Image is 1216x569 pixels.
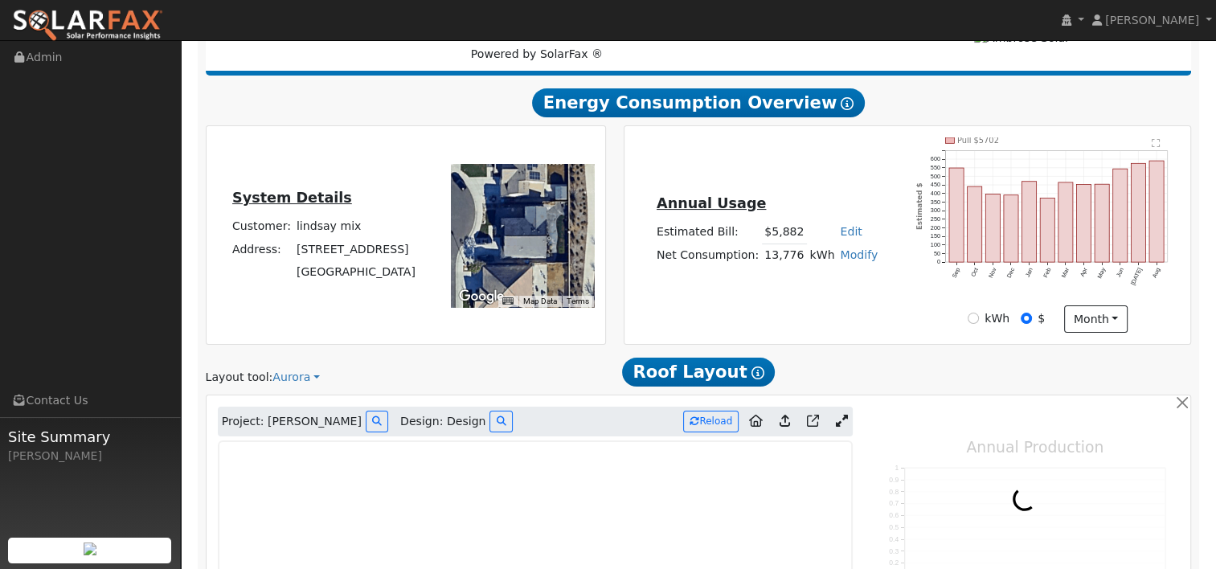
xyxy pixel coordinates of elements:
[567,297,589,305] a: Terms (opens in new tab)
[800,409,825,435] a: Open in Aurora
[293,215,418,238] td: lindsay mix
[293,238,418,260] td: [STREET_ADDRESS]
[1040,198,1054,262] rect: onclick=""
[969,267,980,278] text: Oct
[1152,138,1161,148] text: 
[807,244,837,267] td: kWh
[930,190,940,197] text: 400
[957,136,999,145] text: Pull $5702
[930,207,940,215] text: 300
[8,426,172,448] span: Site Summary
[1079,266,1089,278] text: Apr
[1038,310,1045,327] label: $
[949,168,964,262] rect: onclick=""
[622,358,776,387] span: Roof Layout
[930,173,940,180] text: 500
[840,225,862,238] a: Edit
[229,215,293,238] td: Customer:
[1024,267,1034,278] text: Jan
[400,413,485,430] span: Design: Design
[1131,163,1145,262] rect: onclick=""
[1021,313,1032,324] input: $
[12,9,163,43] img: SolarFax
[1105,14,1199,27] span: [PERSON_NAME]
[968,313,979,324] input: kWh
[206,370,273,383] span: Layout tool:
[762,220,807,244] td: $5,882
[829,410,853,434] a: Expand Aurora window
[653,244,761,267] td: Net Consumption:
[930,241,940,248] text: 100
[653,220,761,244] td: Estimated Bill:
[936,259,940,266] text: 0
[840,248,878,261] a: Modify
[751,366,764,379] i: Show Help
[1064,305,1128,333] button: month
[523,296,557,307] button: Map Data
[1058,182,1073,262] rect: onclick=""
[502,296,514,307] button: Keyboard shortcuts
[1149,161,1164,262] rect: onclick=""
[1005,267,1016,280] text: Dec
[532,88,865,117] span: Energy Consumption Overview
[1129,267,1144,287] text: [DATE]
[232,190,352,206] u: System Details
[950,267,961,280] text: Sep
[1095,267,1107,280] text: May
[1095,184,1109,262] rect: onclick=""
[743,409,769,435] a: Aurora to Home
[930,215,940,223] text: 250
[84,542,96,555] img: retrieve
[1004,195,1018,263] rect: onclick=""
[933,250,940,257] text: 50
[930,199,940,206] text: 350
[930,181,940,188] text: 450
[841,97,854,110] i: Show Help
[987,267,998,280] text: Nov
[683,411,739,432] button: Reload
[915,183,923,231] text: Estimated $
[657,195,766,211] u: Annual Usage
[1060,266,1071,279] text: Mar
[773,409,796,435] a: Upload consumption to Aurora project
[985,310,1009,327] label: kWh
[8,448,172,465] div: [PERSON_NAME]
[229,238,293,260] td: Address:
[293,260,418,283] td: [GEOGRAPHIC_DATA]
[1042,267,1052,279] text: Feb
[222,413,362,430] span: Project: [PERSON_NAME]
[272,369,320,386] a: Aurora
[1022,182,1036,263] rect: onclick=""
[930,155,940,162] text: 600
[1113,169,1128,262] rect: onclick=""
[1151,267,1162,280] text: Aug
[1115,267,1125,278] text: Jun
[985,194,1000,263] rect: onclick=""
[762,244,807,267] td: 13,776
[930,164,940,171] text: 550
[967,186,981,262] rect: onclick=""
[1076,184,1091,262] rect: onclick=""
[930,224,940,231] text: 200
[455,286,508,307] img: Google
[930,233,940,240] text: 150
[455,286,508,307] a: Open this area in Google Maps (opens a new window)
